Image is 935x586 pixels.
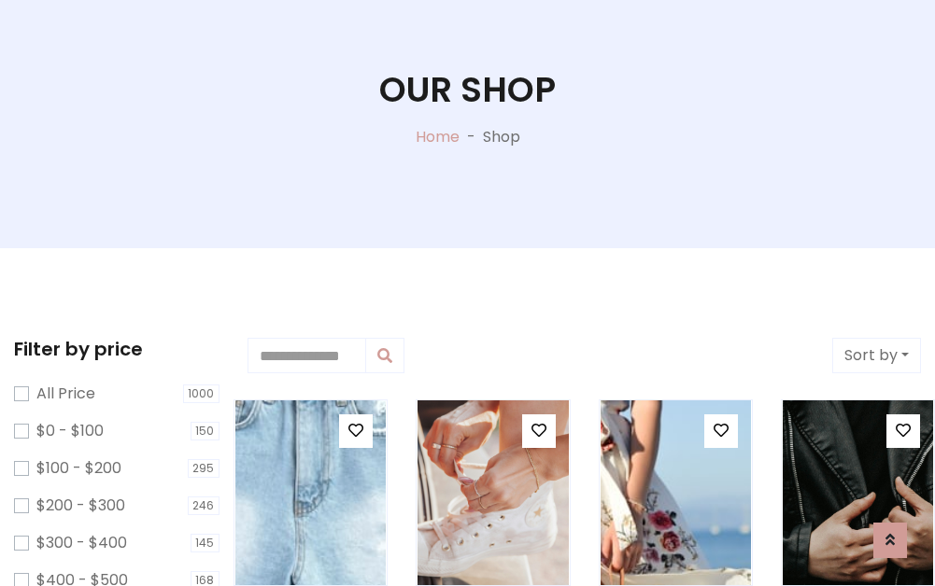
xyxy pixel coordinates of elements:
label: $200 - $300 [36,495,125,517]
span: 246 [188,496,220,515]
button: Sort by [832,338,921,373]
span: 295 [188,459,220,478]
h5: Filter by price [14,338,220,360]
span: 145 [191,534,220,552]
span: 150 [191,422,220,440]
p: Shop [483,126,520,148]
label: $0 - $100 [36,420,104,442]
p: - [460,126,483,148]
label: $100 - $200 [36,457,121,480]
span: 1000 [183,384,220,403]
label: All Price [36,383,95,405]
a: Home [416,126,460,147]
h1: Our Shop [379,69,556,110]
label: $300 - $400 [36,532,127,554]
